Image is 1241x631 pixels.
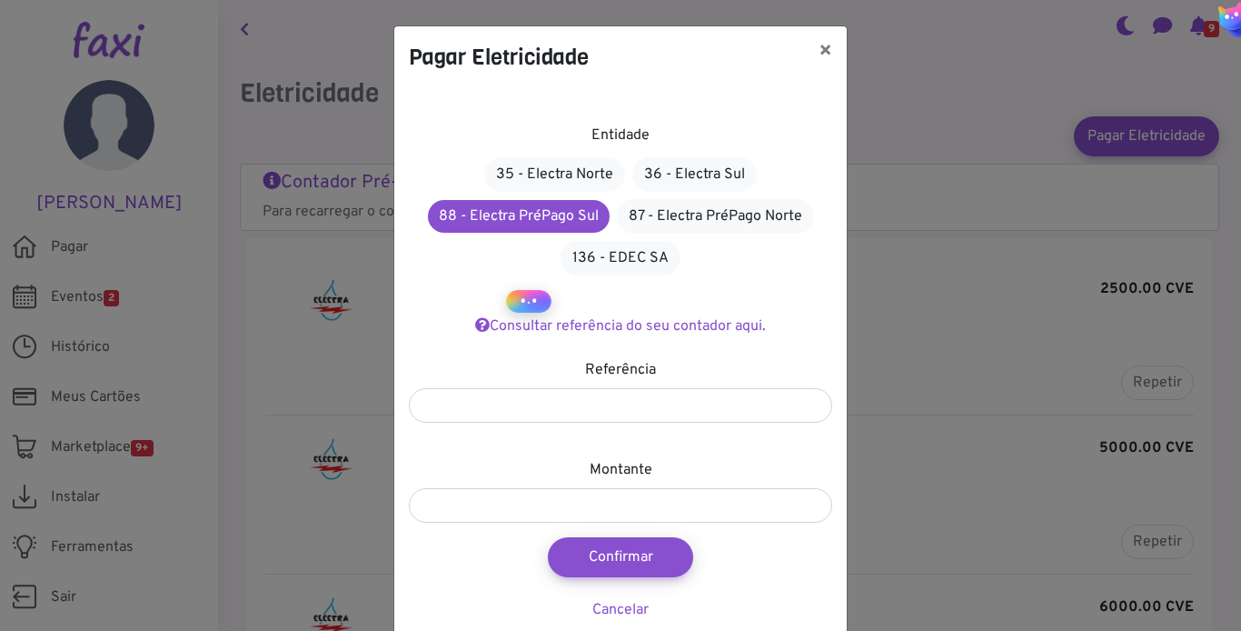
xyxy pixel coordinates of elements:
label: Montante [590,459,652,481]
a: Cancelar [592,601,649,619]
h4: Pagar Eletricidade [409,41,589,74]
a: 87 - Electra PréPago Norte [617,199,814,234]
a: 35 - Electra Norte [484,157,625,192]
a: 136 - EDEC SA [561,241,680,275]
a: Consultar referência do seu contador aqui. [475,317,766,336]
a: 88 - Electra PréPago Sul [428,200,610,233]
button: × [804,26,847,77]
label: Referência [585,359,656,381]
a: 36 - Electra Sul [632,157,757,192]
button: Confirmar [548,537,693,577]
label: Entidade [591,125,650,146]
